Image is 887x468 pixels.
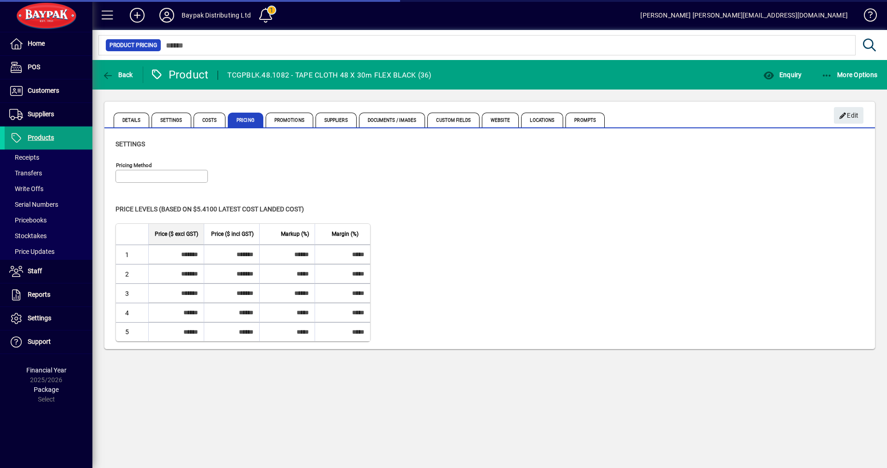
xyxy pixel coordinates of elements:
td: 3 [116,283,148,303]
span: Stocktakes [9,232,47,240]
span: Home [28,40,45,47]
button: More Options [819,66,880,83]
div: [PERSON_NAME] [PERSON_NAME][EMAIL_ADDRESS][DOMAIN_NAME] [640,8,848,23]
span: Documents / Images [359,113,425,127]
span: More Options [821,71,878,78]
span: Enquiry [763,71,802,78]
a: Settings [5,307,92,330]
span: Support [28,338,51,345]
span: Suppliers [316,113,357,127]
a: Pricebooks [5,212,92,228]
td: 2 [116,264,148,283]
span: Write Offs [9,185,43,192]
a: Knowledge Base [857,2,875,32]
a: Serial Numbers [5,197,92,212]
div: TCGPBLK.48.1082 - TAPE CLOTH 48 X 30m FLEX BLACK (36) [227,68,431,83]
span: Settings [152,113,191,127]
td: 5 [116,322,148,341]
a: Customers [5,79,92,102]
span: Pricebooks [9,216,47,224]
button: Profile [152,7,182,24]
a: Receipts [5,150,92,165]
a: Reports [5,283,92,306]
span: Details [114,113,149,127]
span: Package [34,386,59,393]
span: Price Updates [9,248,55,255]
td: 4 [116,303,148,322]
span: Markup (%) [281,229,309,239]
span: Edit [839,108,859,123]
td: 1 [116,245,148,264]
span: Costs [194,113,226,127]
span: Settings [115,140,145,148]
span: POS [28,63,40,71]
span: Prompts [565,113,605,127]
span: Price ($ excl GST) [155,229,198,239]
a: Transfers [5,165,92,181]
span: Receipts [9,154,39,161]
a: POS [5,56,92,79]
a: Price Updates [5,244,92,259]
span: Website [482,113,519,127]
span: Pricing [228,113,263,127]
span: Serial Numbers [9,201,58,208]
span: Back [102,71,133,78]
span: Transfers [9,169,42,177]
span: Margin (%) [332,229,358,239]
div: Product [150,67,209,82]
span: Staff [28,267,42,275]
span: Financial Year [26,366,67,374]
span: Locations [521,113,563,127]
mat-label: Pricing method [116,162,152,168]
span: Customers [28,87,59,94]
span: Price levels (based on $5.4100 Latest cost landed cost) [115,205,304,213]
span: Promotions [266,113,313,127]
button: Add [122,7,152,24]
span: Product Pricing [109,41,157,50]
a: Home [5,32,92,55]
app-page-header-button: Back [92,66,143,83]
span: Price ($ incl GST) [211,229,254,239]
a: Support [5,330,92,354]
div: Baypak Distributing Ltd [182,8,251,23]
a: Suppliers [5,103,92,126]
a: Staff [5,260,92,283]
button: Back [100,66,135,83]
span: Products [28,134,54,141]
span: Settings [28,314,51,322]
span: Reports [28,291,50,298]
span: Custom Fields [427,113,479,127]
button: Enquiry [761,66,804,83]
span: Suppliers [28,110,54,118]
button: Edit [834,107,863,124]
a: Write Offs [5,181,92,197]
a: Stocktakes [5,228,92,244]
